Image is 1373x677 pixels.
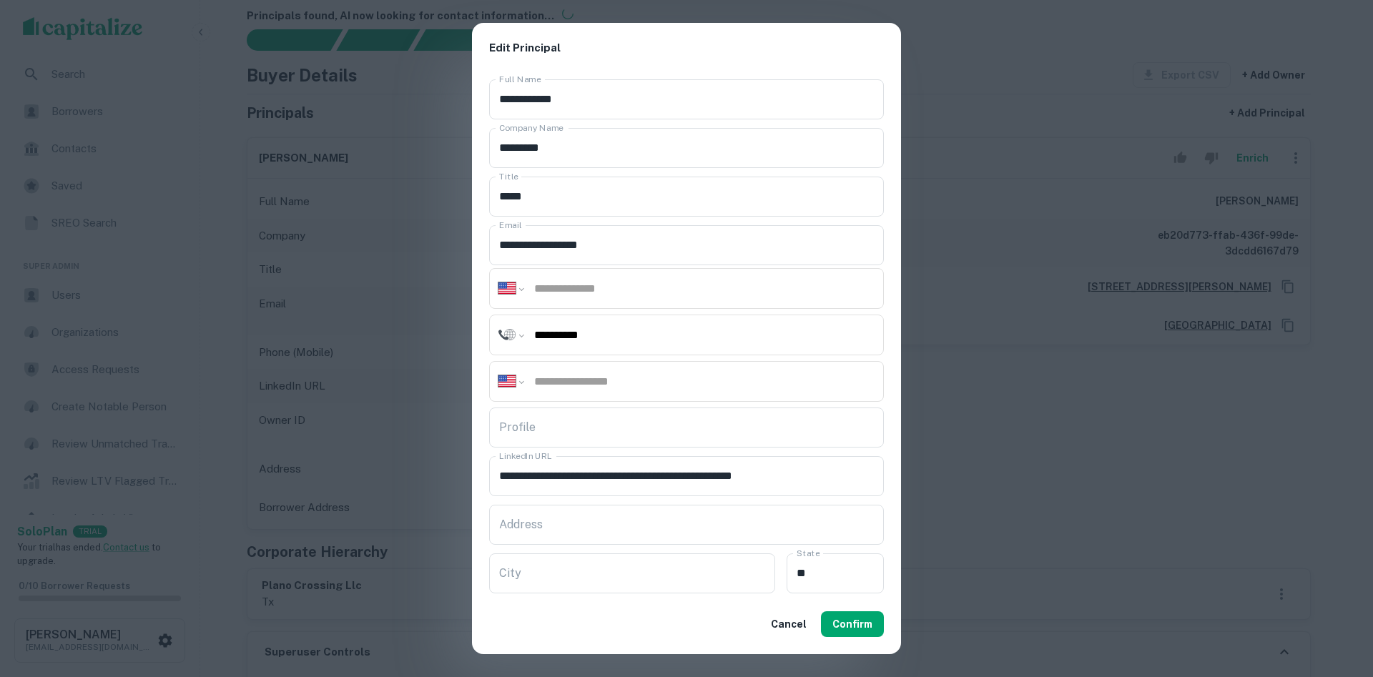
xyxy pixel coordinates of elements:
label: Email [499,219,522,231]
button: Confirm [821,611,884,637]
label: LinkedIn URL [499,450,552,462]
label: Title [499,170,518,182]
label: State [797,547,820,559]
label: Company Name [499,122,564,134]
h2: Edit Principal [472,23,901,74]
label: Full Name [499,73,541,85]
iframe: Chat Widget [1301,563,1373,631]
button: Cancel [765,611,812,637]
